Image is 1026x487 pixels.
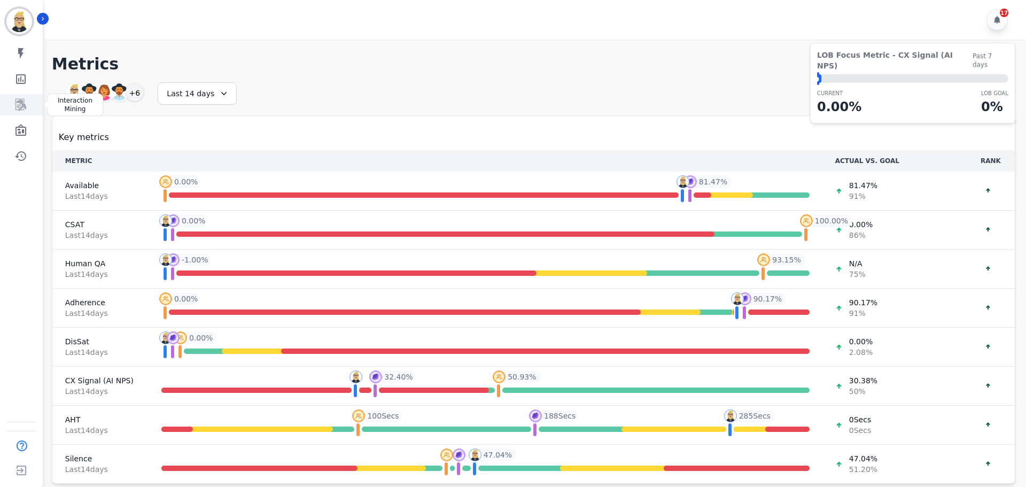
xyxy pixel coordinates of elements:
[126,83,144,102] div: +6
[699,176,727,187] span: 81.47 %
[167,331,180,344] img: profile-pic
[384,372,413,382] span: 32.40 %
[189,333,213,343] span: 0.00 %
[469,449,481,461] img: profile-pic
[849,258,866,269] span: N/A
[65,375,136,386] span: CX Signal (AI NPS)
[677,175,689,188] img: profile-pic
[849,219,873,230] span: 0.00 %
[167,214,180,227] img: profile-pic
[849,386,877,397] span: 50 %
[182,254,208,265] span: -1.00 %
[772,254,800,265] span: 93.15 %
[174,331,187,344] img: profile-pic
[59,131,109,144] span: Key metrics
[65,191,136,202] span: Last 14 day s
[65,386,136,397] span: Last 14 day s
[684,175,697,188] img: profile-pic
[159,331,172,344] img: profile-pic
[849,191,877,202] span: 91 %
[817,74,821,83] div: ⬤
[849,269,866,280] span: 75 %
[817,97,861,117] p: 0.00 %
[849,297,877,308] span: 90.17 %
[849,230,873,241] span: 86 %
[65,230,136,241] span: Last 14 day s
[817,89,861,97] p: CURRENT
[65,347,136,358] span: Last 14 day s
[981,97,1008,117] p: 0 %
[158,82,237,105] div: Last 14 days
[6,9,32,34] img: Bordered avatar
[1000,9,1008,17] div: 17
[65,464,136,475] span: Last 14 day s
[739,411,771,421] span: 285 Secs
[849,375,877,386] span: 30.38 %
[182,215,205,226] span: 0.00 %
[849,453,877,464] span: 47.04 %
[544,411,576,421] span: 188 Secs
[817,50,973,71] span: LOB Focus Metric - CX Signal (AI NPS)
[849,180,877,191] span: 81.47 %
[369,370,382,383] img: profile-pic
[167,253,180,266] img: profile-pic
[65,425,136,436] span: Last 14 day s
[65,414,136,425] span: AHT
[508,372,536,382] span: 50.93 %
[849,425,871,436] span: 0 Secs
[65,297,136,308] span: Adherence
[849,347,873,358] span: 2.08 %
[757,253,770,266] img: profile-pic
[174,293,198,304] span: 0.00 %
[849,308,877,319] span: 91 %
[849,464,877,475] span: 51.20 %
[753,293,782,304] span: 90.17 %
[484,450,512,460] span: 47.04 %
[800,214,813,227] img: profile-pic
[815,215,848,226] span: 100.00 %
[973,52,1008,69] span: Past 7 days
[822,150,967,172] th: ACTUAL VS. GOAL
[174,176,198,187] span: 0.00 %
[849,414,871,425] span: 0 Secs
[453,449,465,461] img: profile-pic
[65,258,136,269] span: Human QA
[52,150,149,172] th: METRIC
[65,453,136,464] span: Silence
[352,409,365,422] img: profile-pic
[739,292,751,305] img: profile-pic
[529,409,542,422] img: profile-pic
[65,180,136,191] span: Available
[440,449,453,461] img: profile-pic
[65,219,136,230] span: CSAT
[731,292,744,305] img: profile-pic
[967,150,1015,172] th: RANK
[65,336,136,347] span: DisSat
[65,308,136,319] span: Last 14 day s
[367,411,399,421] span: 100 Secs
[159,175,172,188] img: profile-pic
[981,89,1008,97] p: LOB Goal
[349,370,362,383] img: profile-pic
[849,336,873,347] span: 0.00 %
[65,269,136,280] span: Last 14 day s
[159,253,172,266] img: profile-pic
[159,214,172,227] img: profile-pic
[159,292,172,305] img: profile-pic
[52,55,1015,74] h1: Metrics
[724,409,737,422] img: profile-pic
[493,370,506,383] img: profile-pic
